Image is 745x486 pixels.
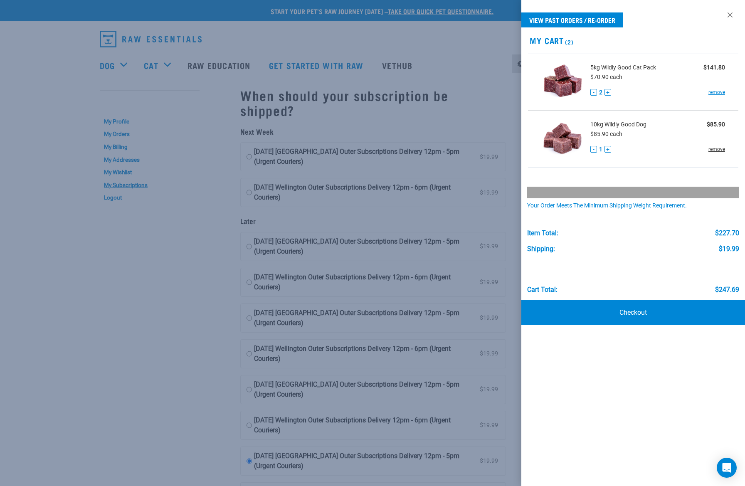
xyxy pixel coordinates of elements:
[527,286,558,294] div: Cart total:
[521,36,745,45] h2: My Cart
[527,245,555,253] div: Shipping:
[521,12,623,27] a: View past orders / re-order
[541,118,584,160] img: Wildly Good Dog Pack (Standard)
[590,146,597,153] button: -
[590,131,622,137] span: $85.90 each
[527,229,558,237] div: Item Total:
[708,146,725,153] a: remove
[541,61,584,104] img: Wildly Good Cat Pack
[708,89,725,96] a: remove
[604,146,611,153] button: +
[719,245,739,253] div: $19.99
[715,286,739,294] div: $247.69
[564,40,573,43] span: (2)
[703,64,725,71] strong: $141.80
[715,229,739,237] div: $227.70
[717,458,737,478] div: Open Intercom Messenger
[590,89,597,96] button: -
[590,74,622,80] span: $70.90 each
[604,89,611,96] button: +
[599,145,602,154] span: 1
[521,300,745,325] a: Checkout
[707,121,725,128] strong: $85.90
[599,88,602,97] span: 2
[590,120,646,129] span: 10kg Wildly Good Dog
[590,63,656,72] span: 5kg Wildly Good Cat Pack
[527,202,739,209] div: Your order meets the minimum shipping weight requirement.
